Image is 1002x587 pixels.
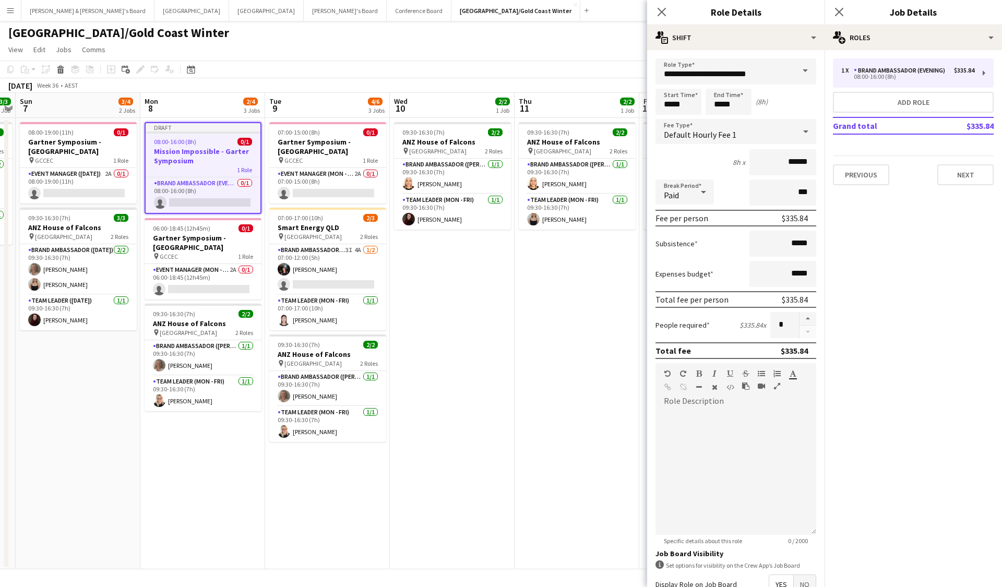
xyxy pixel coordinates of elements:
span: 2/2 [238,310,253,318]
div: 09:30-16:30 (7h)2/2ANZ House of Falcons [GEOGRAPHIC_DATA]2 RolesBrand Ambassador ([PERSON_NAME])1... [269,334,386,442]
span: Sun [20,97,32,106]
h3: Smart Energy QLD [269,223,386,232]
span: 2 Roles [360,233,378,241]
app-card-role: Brand Ambassador ([DATE])2/209:30-16:30 (7h)[PERSON_NAME][PERSON_NAME] [20,244,137,295]
h3: ANZ House of Falcons [394,137,511,147]
h3: Job Board Visibility [655,549,816,558]
span: 3/3 [114,214,128,222]
app-job-card: 07:00-17:00 (10h)2/3Smart Energy QLD [GEOGRAPHIC_DATA]2 RolesBrand Ambassador ([PERSON_NAME])3I4A... [269,208,386,330]
span: 2/2 [495,98,510,105]
span: Default Hourly Fee 1 [664,129,736,140]
span: 2/2 [613,128,627,136]
button: Clear Formatting [711,383,718,391]
div: 08:00-19:00 (11h)0/1Gartner Symposium - [GEOGRAPHIC_DATA] GCCEC1 RoleEvent Manager ([DATE])2A0/10... [20,122,137,203]
app-card-role: Brand Ambassador ([PERSON_NAME])1/109:30-16:30 (7h)[PERSON_NAME] [519,159,636,194]
app-job-card: Draft08:00-16:00 (8h)0/1Mission Impossible - Garter Symposium1 RoleBrand Ambassador (Evening)0/10... [145,122,261,214]
button: Italic [711,369,718,378]
button: Increase [800,312,816,326]
app-card-role: Brand Ambassador ([PERSON_NAME])1/109:30-16:30 (7h)[PERSON_NAME] [394,159,511,194]
span: 7 [18,102,32,114]
span: [GEOGRAPHIC_DATA] [160,329,217,337]
button: Undo [664,369,671,378]
div: Brand Ambassador (Evening) [854,67,949,74]
span: 08:00-19:00 (11h) [28,128,74,136]
span: GCCEC [284,157,303,164]
span: 1 Role [238,253,253,260]
span: GCCEC [160,253,178,260]
button: Bold [695,369,702,378]
span: Edit [33,45,45,54]
span: 1 Role [363,157,378,164]
label: People required [655,320,710,330]
div: [DATE] [8,80,32,91]
button: Conference Board [387,1,451,21]
label: Subsistence [655,239,698,248]
button: Add role [833,92,994,113]
app-job-card: 07:00-15:00 (8h)0/1Gartner Symposium - [GEOGRAPHIC_DATA] GCCEC1 RoleEvent Manager (Mon - Fri)2A0/... [269,122,386,203]
span: 0/1 [237,138,252,146]
span: 11 [517,102,532,114]
span: [GEOGRAPHIC_DATA] [284,233,342,241]
span: Jobs [56,45,71,54]
div: 1 Job [496,106,509,114]
span: 2 Roles [485,147,503,155]
a: Edit [29,43,50,56]
a: Jobs [52,43,76,56]
span: 06:00-18:45 (12h45m) [153,224,210,232]
span: 8 [143,102,158,114]
h3: Job Details [825,5,1002,19]
button: HTML Code [726,383,734,391]
span: [GEOGRAPHIC_DATA] [534,147,591,155]
app-card-role: Team Leader (Mon - Fri)1/109:30-16:30 (7h)[PERSON_NAME] [269,406,386,442]
div: 1 x [841,67,854,74]
h3: Gartner Symposium - [GEOGRAPHIC_DATA] [269,137,386,156]
app-card-role: Event Manager (Mon - Fri)2A0/107:00-15:00 (8h) [269,168,386,203]
span: 2/2 [488,128,503,136]
app-job-card: 09:30-16:30 (7h)2/2ANZ House of Falcons [GEOGRAPHIC_DATA]2 RolesBrand Ambassador ([PERSON_NAME])1... [519,122,636,230]
span: 1 Role [237,166,252,174]
button: Text Color [789,369,796,378]
h3: ANZ House of Falcons [643,137,760,147]
span: 12 [642,102,652,114]
span: 08:00-16:00 (8h) [154,138,196,146]
div: 08:00-16:00 (8h) [841,74,974,79]
span: 09:30-16:30 (7h) [402,128,445,136]
div: 09:30-16:30 (7h)2/2ANZ House of Falcons [GEOGRAPHIC_DATA]2 RolesBrand Ambassador ([PERSON_NAME])1... [145,304,261,411]
span: Wed [394,97,408,106]
button: Fullscreen [773,382,781,390]
label: Expenses budget [655,269,713,279]
a: View [4,43,27,56]
h3: Mission Impossible - Garter Symposium [146,147,260,165]
app-card-role: Brand Ambassador (Evening)0/108:00-16:00 (8h) [146,177,260,213]
app-card-role: Brand Ambassador ([PERSON_NAME])1/109:30-16:30 (7h)[PERSON_NAME] [145,340,261,376]
span: GCCEC [35,157,53,164]
span: 0/1 [238,224,253,232]
span: [GEOGRAPHIC_DATA] [409,147,467,155]
h3: ANZ House of Falcons [145,319,261,328]
div: 06:00-18:45 (12h45m)0/1Gartner Symposium - [GEOGRAPHIC_DATA] GCCEC1 RoleEvent Manager (Mon - Fri)... [145,218,261,300]
span: 09:30-16:30 (7h) [153,310,195,318]
span: Comms [82,45,105,54]
button: Strikethrough [742,369,749,378]
span: 09:30-16:30 (7h) [278,341,320,349]
h3: ANZ House of Falcons [519,137,636,147]
app-job-card: 09:30-16:30 (7h)3/3ANZ House of Falcons [GEOGRAPHIC_DATA]2 RolesBrand Ambassador ([DATE])2/209:30... [20,208,137,330]
span: 9 [268,102,281,114]
div: Fee per person [655,213,708,223]
button: [GEOGRAPHIC_DATA] [229,1,304,21]
app-card-role: Event Manager ([DATE])2A0/108:00-19:00 (11h) [20,168,137,203]
span: 09:30-16:30 (7h) [28,214,70,222]
div: Shift [647,25,825,50]
div: Roles [825,25,1002,50]
span: 07:00-15:00 (8h) [278,128,320,136]
app-card-role: Team Leader ([DATE])1/109:30-16:30 (7h)[PERSON_NAME] [20,295,137,330]
span: 0/1 [114,128,128,136]
span: 07:00-17:00 (10h) [278,214,323,222]
span: 4/6 [368,98,383,105]
div: $335.84 [782,294,808,305]
button: Insert video [758,382,765,390]
div: $335.84 x [739,320,766,330]
button: [GEOGRAPHIC_DATA] [154,1,229,21]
